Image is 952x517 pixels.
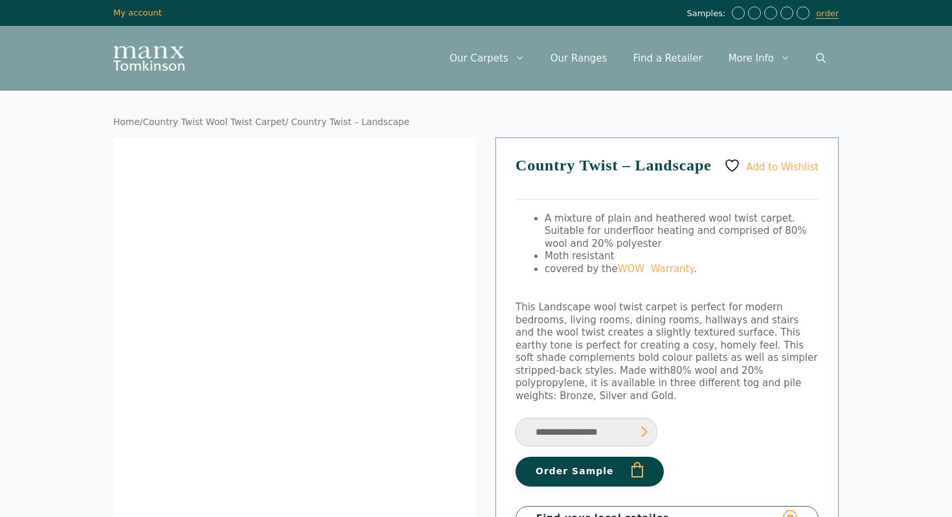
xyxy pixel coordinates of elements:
nav: Breadcrumb [113,117,839,128]
a: My account [113,8,162,17]
a: order [816,8,839,19]
span: 80% wool and 20% polypropylene, it is available in three different tog and pile weights: Bronze, ... [516,365,801,402]
a: Find a Retailer [620,39,715,78]
a: More Info [716,39,803,78]
a: Country Twist Wool Twist Carpet [142,117,285,127]
nav: Primary [436,39,839,78]
span: Moth resistant [545,250,615,262]
a: Home [113,117,140,127]
a: WOW Warranty [618,263,694,275]
a: Open Search Bar [803,39,839,78]
img: Manx Tomkinson [113,46,185,71]
a: Add to Wishlist [724,157,819,174]
a: Our Ranges [538,39,620,78]
a: Our Carpets [436,39,538,78]
span: A mixture of plain and heathered wool twist carpet. Suitable for underfloor heating and comprised... [545,213,807,249]
span: Samples: [686,8,729,19]
li: covered by the . [545,263,819,276]
button: Order Sample [516,457,664,487]
h1: Country Twist – Landscape [516,157,819,200]
span: Add to Wishlist [746,161,819,172]
span: This Landscape wool twist carpet is perfect for modern bedrooms, living rooms, dining rooms, hall... [516,301,817,376]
